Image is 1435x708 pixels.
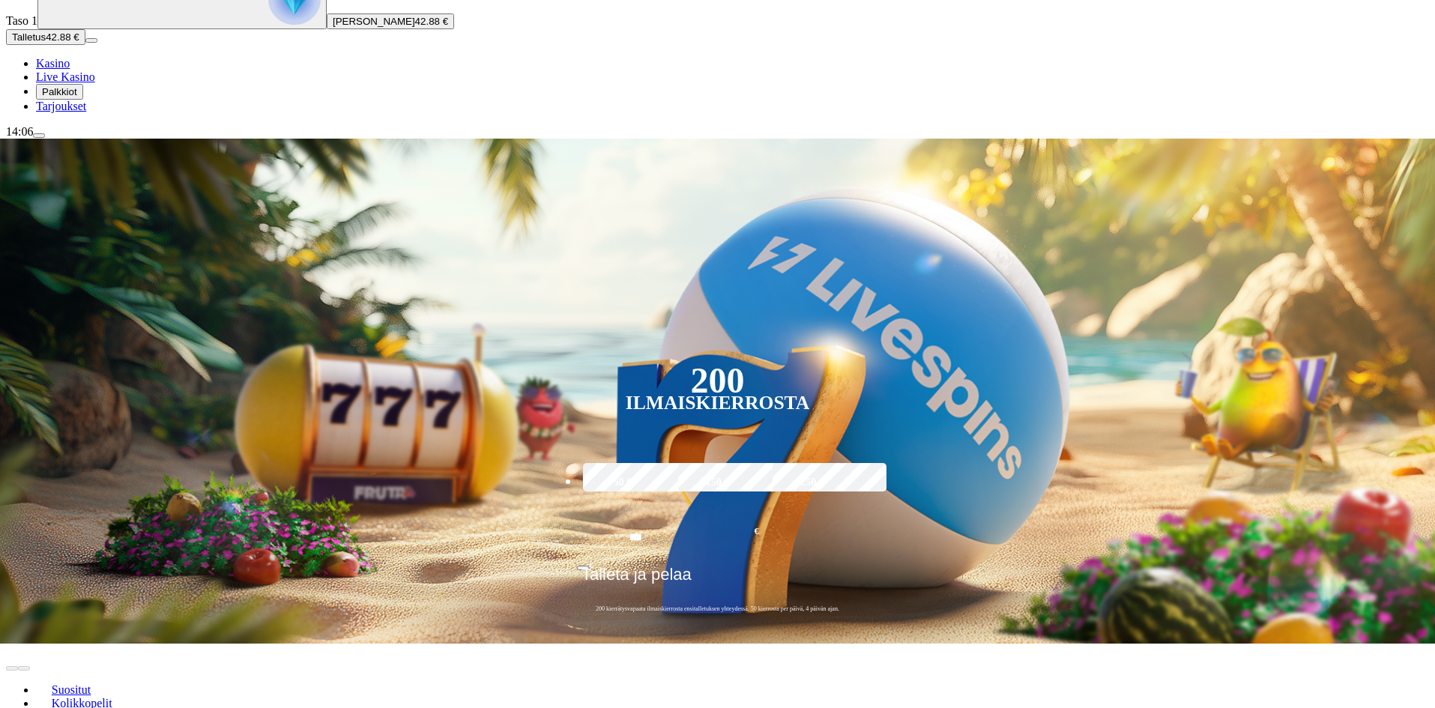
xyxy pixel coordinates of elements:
span: 200 kierrätysvapaata ilmaiskierrosta ensitalletuksen yhteydessä. 50 kierrosta per päivä, 4 päivän... [577,605,858,613]
button: Talleta ja pelaa [577,564,858,596]
span: Live Kasino [36,70,95,83]
span: Tarjoukset [36,100,86,112]
span: Talletus [12,31,46,43]
span: 14:06 [6,125,33,138]
button: prev slide [6,666,18,671]
span: Talleta ja pelaa [581,565,692,595]
a: diamond iconKasino [36,57,70,70]
span: € [589,560,593,569]
span: € [755,524,759,539]
span: 42.88 € [415,16,448,27]
span: Suositut [46,683,97,696]
button: next slide [18,666,30,671]
button: Talletusplus icon42.88 € [6,29,85,45]
button: menu [85,38,97,43]
label: 250 € [769,461,856,504]
div: 200 [690,372,744,390]
button: menu [33,133,45,138]
span: Kasino [36,57,70,70]
span: Palkkiot [42,86,77,97]
a: Suositut [36,678,106,701]
label: 150 € [674,461,761,504]
span: 42.88 € [46,31,79,43]
span: [PERSON_NAME] [333,16,415,27]
div: Ilmaiskierrosta [626,394,810,412]
span: Taso 1 [6,14,37,27]
button: [PERSON_NAME]42.88 € [327,13,454,29]
a: gift-inverted iconTarjoukset [36,100,86,112]
button: reward iconPalkkiot [36,84,83,100]
label: 50 € [579,461,666,504]
a: poker-chip iconLive Kasino [36,70,95,83]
